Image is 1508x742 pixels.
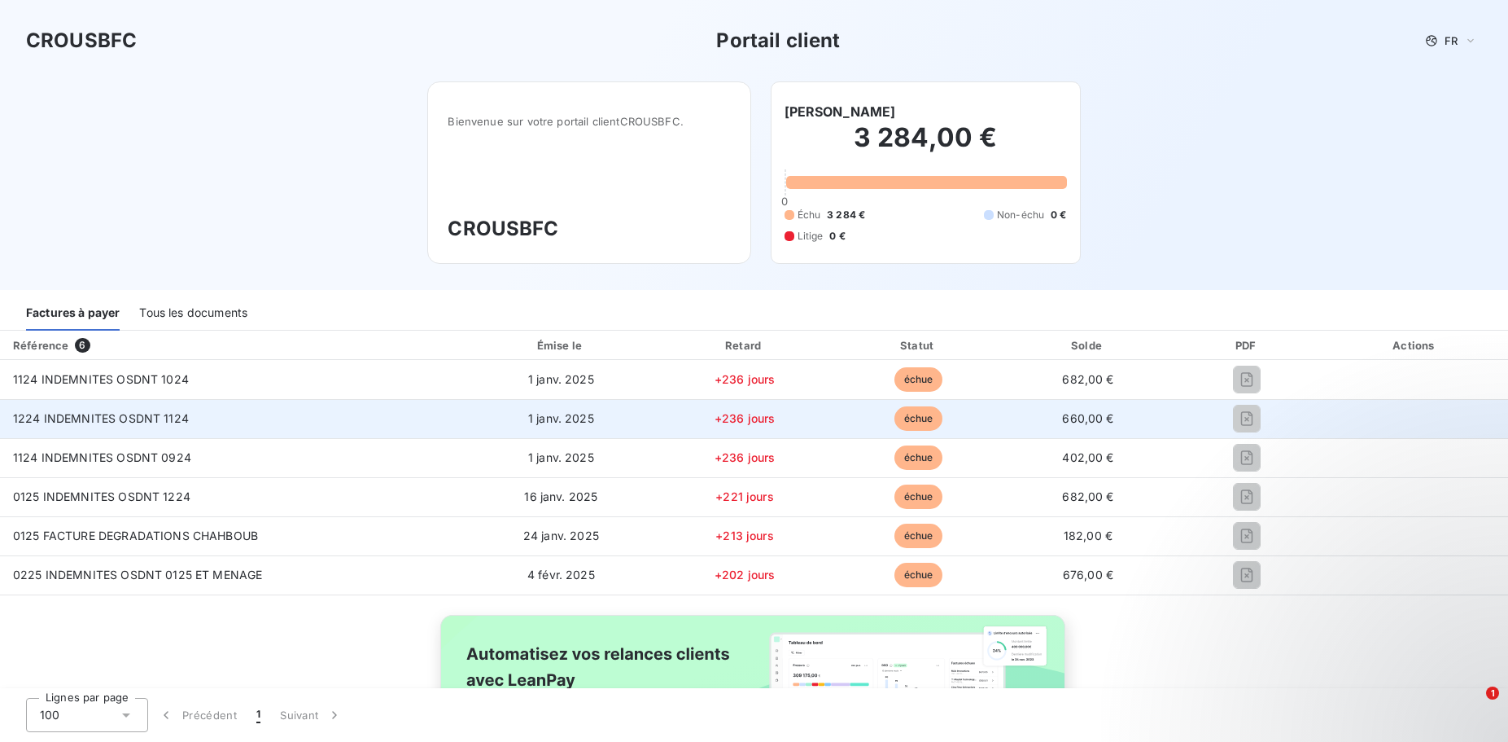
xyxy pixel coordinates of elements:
span: 1124 INDEMNITES OSDNT 1024 [13,372,189,386]
span: 0 € [1051,208,1066,222]
span: échue [894,563,943,587]
div: Statut [836,337,1001,353]
span: 1 janv. 2025 [528,372,594,386]
button: Précédent [148,698,247,732]
span: 1 [256,707,260,723]
span: 1 [1486,687,1499,700]
div: Retard [660,337,829,353]
span: 0125 FACTURE DEGRADATIONS CHAHBOUB [13,529,258,542]
span: Bienvenue sur votre portail client CROUSBFC . [448,115,730,128]
span: +236 jours [715,411,776,425]
span: 4 févr. 2025 [527,568,595,582]
span: 682,00 € [1062,490,1113,503]
span: +236 jours [715,372,776,386]
span: 6 [75,338,90,353]
h3: CROUSBFC [26,26,137,55]
div: Tous les documents [139,296,247,331]
div: Solde [1008,337,1169,353]
span: 1 janv. 2025 [528,450,594,464]
span: 1 janv. 2025 [528,411,594,425]
div: Référence [13,339,68,352]
div: Émise le [469,337,653,353]
span: 182,00 € [1064,529,1112,542]
span: 0225 INDEMNITES OSDNT 0125 ET MENAGE [13,568,262,582]
span: +236 jours [715,450,776,464]
span: Échu [798,208,821,222]
span: 16 janv. 2025 [524,490,597,503]
div: PDF [1175,337,1319,353]
span: 402,00 € [1062,450,1113,464]
span: échue [894,524,943,548]
h6: [PERSON_NAME] [785,102,896,121]
span: 0 [781,195,788,208]
span: +213 jours [715,529,774,542]
span: FR [1445,34,1458,47]
iframe: Intercom notifications message [1182,584,1508,698]
span: 682,00 € [1062,372,1113,386]
span: échue [894,485,943,509]
h3: CROUSBFC [448,214,730,244]
span: 24 janv. 2025 [523,529,599,542]
span: 3 284 € [827,208,865,222]
span: 0125 INDEMNITES OSDNT 1224 [13,490,190,503]
span: +221 jours [715,490,774,503]
h3: Portail client [716,26,840,55]
span: échue [894,367,943,392]
span: 1224 INDEMNITES OSDNT 1124 [13,411,189,425]
span: 0 € [829,229,845,244]
button: Suivant [270,698,352,732]
span: Non-échu [997,208,1044,222]
span: 1124 INDEMNITES OSDNT 0924 [13,450,191,464]
span: 100 [40,707,59,723]
h2: 3 284,00 € [785,121,1067,170]
iframe: Intercom live chat [1453,687,1492,726]
span: 660,00 € [1062,411,1113,425]
button: 1 [247,698,270,732]
span: échue [894,446,943,470]
span: +202 jours [715,568,776,582]
span: 676,00 € [1063,568,1113,582]
div: Factures à payer [26,296,120,331]
span: échue [894,406,943,431]
div: Actions [1326,337,1505,353]
span: Litige [798,229,824,244]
